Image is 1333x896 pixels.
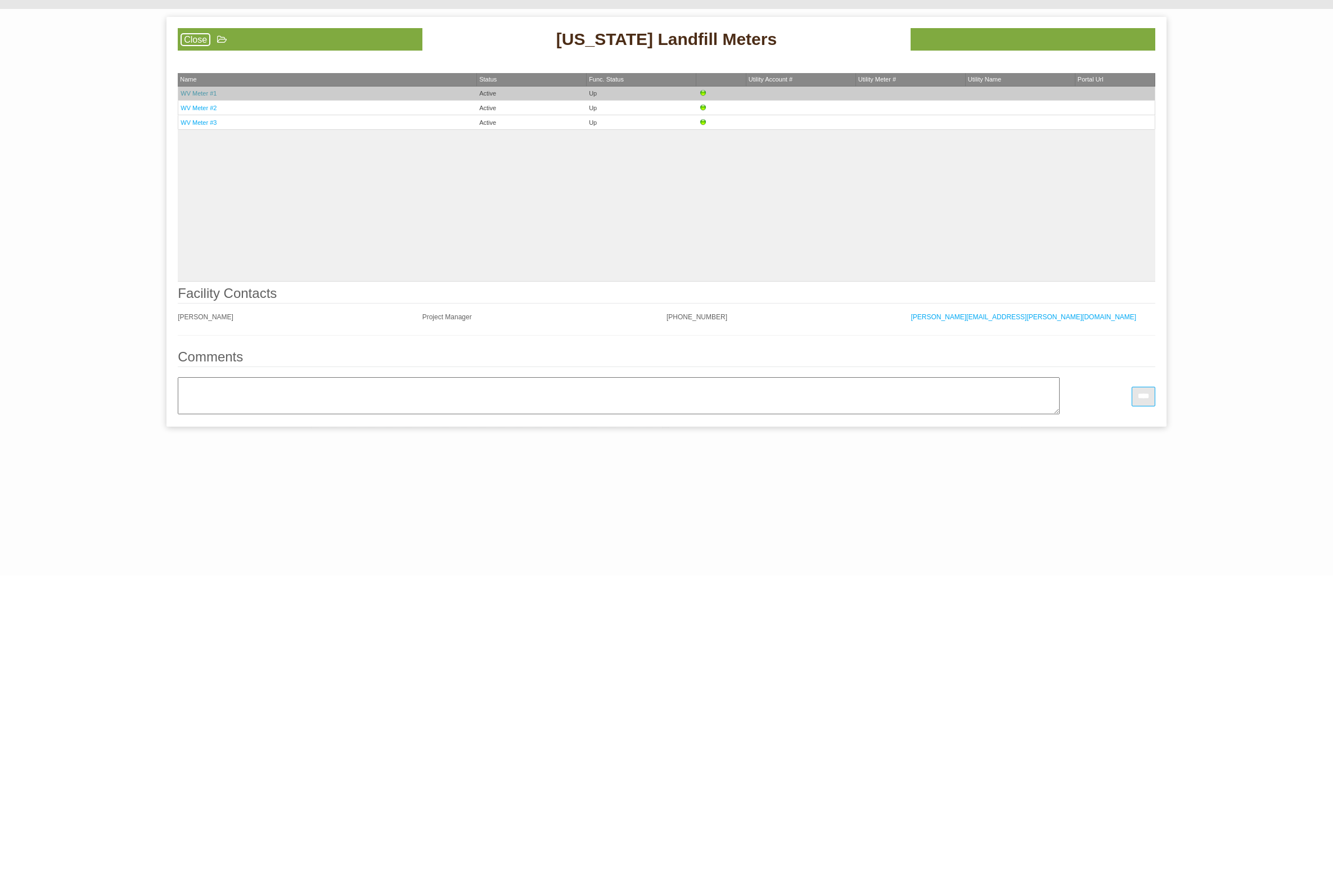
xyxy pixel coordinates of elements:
th: Utility Name [966,73,1075,87]
img: Up [699,89,708,98]
span: Portal Url [1078,76,1104,83]
a: [PERSON_NAME][EMAIL_ADDRESS][PERSON_NAME][DOMAIN_NAME] [911,313,1136,321]
a: WV Meter #3 [181,119,217,126]
img: Up [699,103,708,112]
th: Func. Status [587,73,696,87]
a: WV Meter #1 [181,90,217,97]
th: Portal Url [1075,73,1155,87]
th: Utility Account # [746,73,856,87]
span: [US_STATE] Landfill Meters [556,28,777,51]
th: &nbsp; [696,73,746,87]
img: Up [699,118,708,127]
td: Active [477,115,587,130]
span: [PERSON_NAME] [178,313,233,321]
span: Utility Meter # [858,76,896,83]
span: [PHONE_NUMBER] [666,313,727,321]
th: Status [477,73,587,87]
td: Up [587,115,696,130]
span: Func. Status [589,76,624,83]
td: Active [477,87,587,101]
a: Close [181,33,210,46]
th: Name [178,73,477,87]
td: Active [477,101,587,115]
td: Up [587,87,696,101]
th: Utility Meter # [856,73,966,87]
a: WV Meter #2 [181,105,217,111]
span: Utility Name [968,76,1001,83]
span: Utility Account # [749,76,792,83]
legend: Comments [178,350,1155,367]
td: Up [587,101,696,115]
span: Project Manager [422,313,472,321]
span: Status [479,76,497,83]
legend: Facility Contacts [178,287,1155,304]
span: Name [180,76,196,83]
